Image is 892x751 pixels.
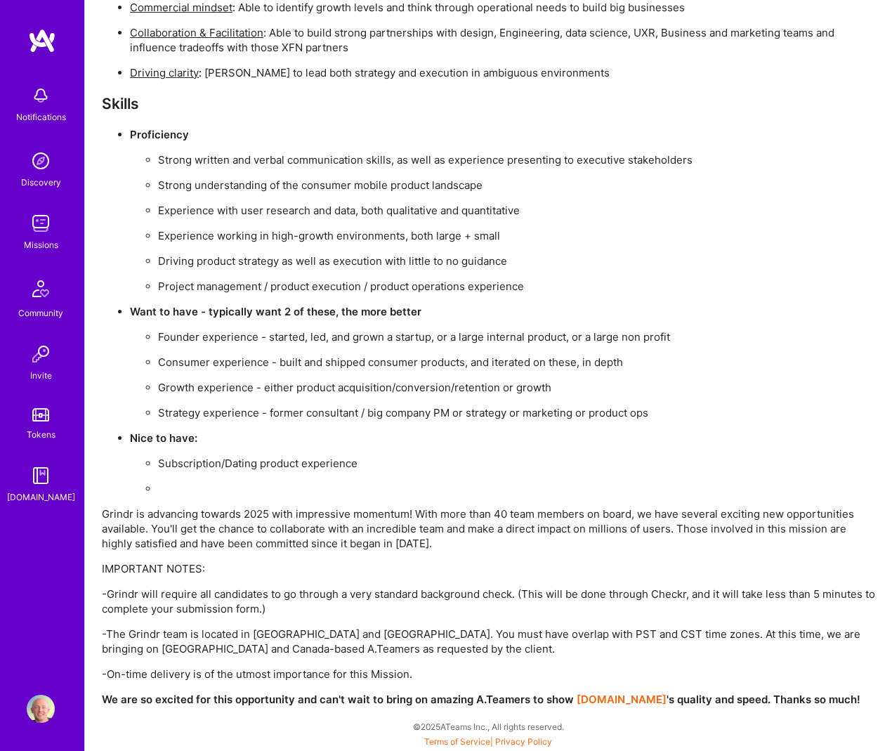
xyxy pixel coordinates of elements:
u: Commercial mindset [130,1,232,14]
div: Discovery [21,175,61,190]
strong: Want to have - typically want 2 of these, the more better [130,305,421,318]
p: -Grindr will require all candidates to go through a very standard background check. (This will be... [102,587,875,616]
u: Collaboration & Facilitation [130,26,263,39]
a: User Avatar [23,695,58,723]
img: discovery [27,147,55,175]
p: Driving product strategy as well as execution with little to no guidance [158,254,875,268]
strong: We are so excited for this opportunity and can't wait to bring on amazing A.Teamers to show [102,693,574,706]
p: Founder experience - started, led, and grown a startup, or a large internal product, or a large n... [158,329,875,344]
div: © 2025 ATeams Inc., All rights reserved. [84,709,892,744]
p: Grindr is advancing towards 2025 with impressive momentum! With more than 40 team members on boar... [102,507,875,551]
p: Growth experience - either product acquisition/conversion/retention or growth [158,380,875,395]
img: teamwork [27,209,55,237]
p: Project management / product execution / product operations experience [158,279,875,294]
div: Community [18,306,63,320]
div: Notifications [16,110,66,124]
strong: Nice to have: [130,431,197,445]
img: User Avatar [27,695,55,723]
p: -The Grindr team is located in [GEOGRAPHIC_DATA] and [GEOGRAPHIC_DATA]. You must have overlap wit... [102,627,875,656]
p: -On-time delivery is of the utmost importance for this Mission. [102,667,875,681]
div: Tokens [27,427,55,442]
p: Experience working in high-growth environments, both large + small [158,228,875,243]
p: Strategy experience - former consultant / big company PM or strategy or marketing or product ops [158,405,875,420]
p: IMPORTANT NOTES: [102,561,875,576]
img: Invite [27,340,55,368]
a: Terms of Service [424,736,490,747]
strong: Skills [102,95,139,112]
a: [DOMAIN_NAME] [577,693,667,706]
img: guide book [27,462,55,490]
div: Invite [30,368,52,383]
p: Experience with user research and data, both qualitative and quantitative [158,203,875,218]
img: logo [28,28,56,53]
p: Consumer experience - built and shipped consumer products, and iterated on these, in depth [158,355,875,370]
div: [DOMAIN_NAME] [7,490,75,504]
span: | [424,736,552,747]
p: : [PERSON_NAME] to lead both strategy and execution in ambiguous environments [130,65,875,80]
img: bell [27,81,55,110]
p: : Able to build strong partnerships with design, Engineering, data science, UXR, Business and mar... [130,25,875,55]
a: Privacy Policy [495,736,552,747]
img: tokens [32,408,49,422]
p: Subscription/Dating product experience [158,456,875,471]
u: Driving clarity [130,66,199,79]
strong: Proficiency [130,128,189,141]
strong: 's quality and speed. Thanks so much! [667,693,860,706]
p: Strong understanding of the consumer mobile product landscape [158,178,875,192]
img: Community [24,272,58,306]
p: Strong written and verbal communication skills, as well as experience presenting to executive sta... [158,152,875,167]
div: Missions [24,237,58,252]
